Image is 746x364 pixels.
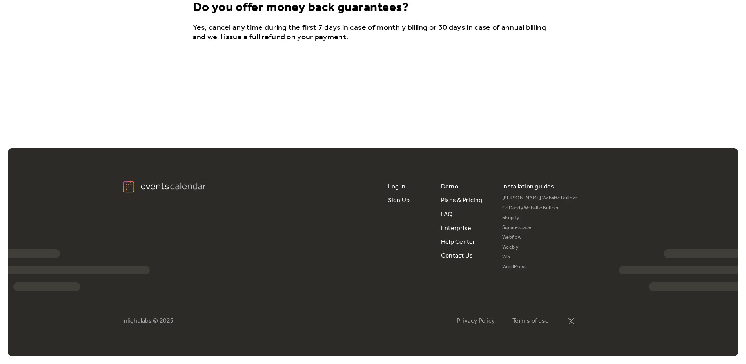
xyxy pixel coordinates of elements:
[388,180,405,194] a: Log in
[502,252,577,262] a: Wix
[441,249,473,263] a: Contact Us
[502,194,577,203] a: [PERSON_NAME] Website Builder
[441,194,483,207] a: Plans & Pricing
[441,180,458,194] a: Demo
[502,213,577,223] a: Shopify
[441,208,453,221] a: FAQ
[193,23,557,42] p: Yes, cancel any time during the first 7 days in case of monthly billing or 30 days in case of ann...
[512,317,549,325] a: Terms of use
[122,317,158,325] div: inlight labs ©
[160,317,174,325] div: 2025
[502,243,577,252] a: Weebly
[502,180,554,194] div: Installation guides
[457,317,495,325] a: Privacy Policy
[502,203,577,213] a: GoDaddy Website Builder
[441,235,476,249] a: Help Center
[441,221,471,235] a: Enterprise
[193,0,409,15] div: Do you offer money back guarantees?
[388,194,410,207] a: Sign Up
[502,262,577,272] a: WordPress
[502,233,577,243] a: Webflow
[502,223,577,233] a: Squarespace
